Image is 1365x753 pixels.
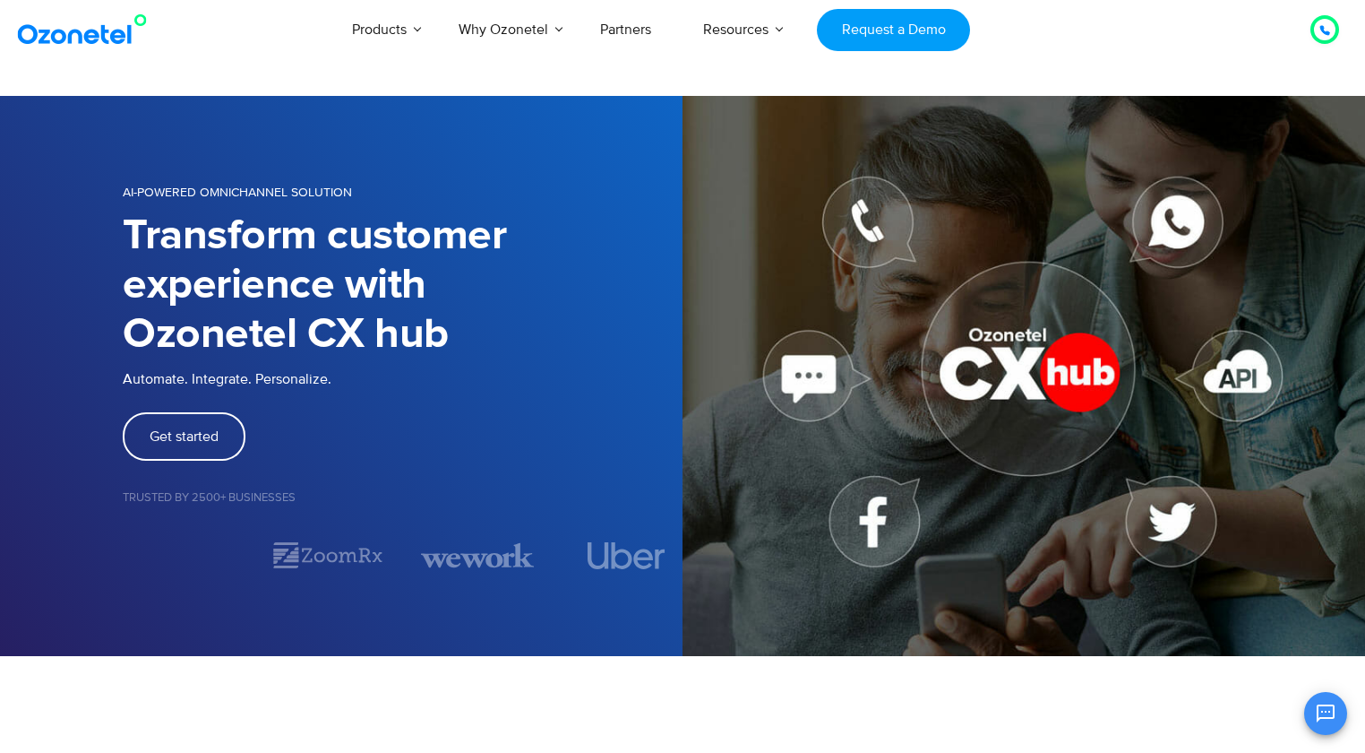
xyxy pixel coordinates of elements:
div: 2 / 7 [271,540,384,571]
button: Open chat [1304,692,1347,735]
h5: Trusted by 2500+ Businesses [123,492,682,504]
div: 3 / 7 [421,540,534,571]
img: wework [421,540,534,571]
h1: Transform customer experience with Ozonetel CX hub [123,212,682,359]
div: Image Carousel [123,540,682,571]
p: Automate. Integrate. Personalize. [123,368,682,390]
a: Get started [123,412,245,461]
span: Get started [150,429,219,444]
img: uber [587,542,665,569]
span: AI-POWERED OMNICHANNEL SOLUTION [123,185,352,200]
div: 1 / 7 [123,545,236,567]
img: zoomrx [271,540,384,571]
a: Request a Demo [817,9,970,51]
div: 4 / 7 [570,542,682,569]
